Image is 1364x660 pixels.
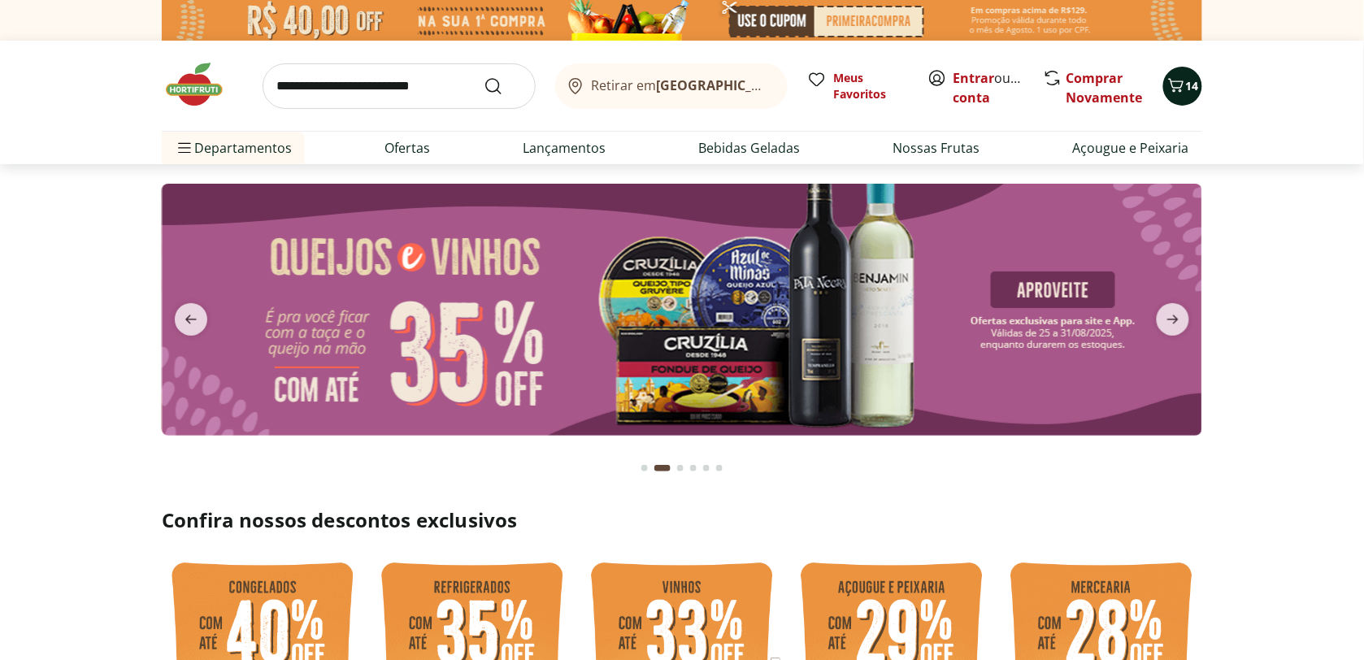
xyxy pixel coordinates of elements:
img: Hortifruti [162,60,243,109]
button: Retirar em[GEOGRAPHIC_DATA]/[GEOGRAPHIC_DATA] [555,63,788,109]
span: Departamentos [175,128,292,167]
span: Meus Favoritos [833,70,908,102]
img: queijos e vinhos [162,184,1202,436]
button: Go to page 1 from fs-carousel [638,449,651,488]
button: previous [162,303,220,336]
a: Comprar Novamente [1066,69,1143,106]
span: ou [953,68,1026,107]
button: Go to page 6 from fs-carousel [713,449,726,488]
a: Bebidas Geladas [699,138,801,158]
span: 14 [1186,78,1199,93]
button: Menu [175,128,194,167]
button: Submit Search [484,76,523,96]
button: Current page from fs-carousel [651,449,674,488]
a: Ofertas [384,138,430,158]
b: [GEOGRAPHIC_DATA]/[GEOGRAPHIC_DATA] [657,76,931,94]
a: Criar conta [953,69,1043,106]
button: Go to page 5 from fs-carousel [700,449,713,488]
a: Nossas Frutas [893,138,980,158]
button: next [1144,303,1202,336]
input: search [263,63,536,109]
button: Carrinho [1163,67,1202,106]
span: Retirar em [592,78,771,93]
button: Go to page 3 from fs-carousel [674,449,687,488]
h2: Confira nossos descontos exclusivos [162,507,1202,533]
a: Lançamentos [523,138,606,158]
button: Go to page 4 from fs-carousel [687,449,700,488]
a: Entrar [953,69,995,87]
a: Meus Favoritos [807,70,908,102]
a: Açougue e Peixaria [1073,138,1189,158]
